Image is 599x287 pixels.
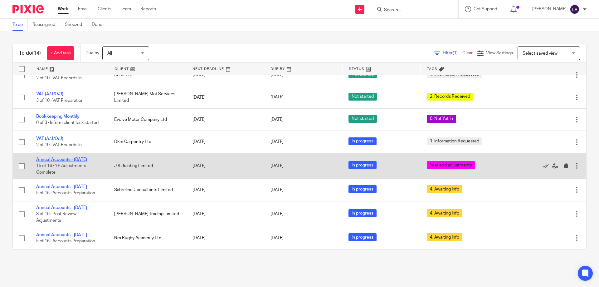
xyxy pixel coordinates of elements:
[121,6,131,12] a: Team
[474,7,498,11] span: Get Support
[348,185,377,193] span: In progress
[36,191,95,195] span: 5 of 16 · Accounts Preparation
[36,92,63,96] a: VAT (A/J/O/J)
[140,6,156,12] a: Reports
[36,233,87,237] a: Annual Accounts - [DATE]
[36,98,84,103] span: 3 of 10 · VAT Preparation
[36,76,82,80] span: 2 of 10 · VAT Records In
[348,233,377,241] span: In progress
[186,201,264,227] td: [DATE]
[36,143,82,147] span: 2 of 10 · VAT Records In
[523,51,558,56] span: Select saved view
[348,93,377,101] span: Not started
[108,201,186,227] td: [PERSON_NAME] Trading Limited
[65,19,87,31] a: Snoozed
[270,164,284,168] span: [DATE]
[532,6,567,12] p: [PERSON_NAME]
[98,6,111,12] a: Clients
[36,212,76,223] span: 8 of 16 · Post Review Adjustments
[427,185,462,193] span: 4. Awaiting Info
[107,51,112,56] span: All
[270,212,284,216] span: [DATE]
[186,108,264,131] td: [DATE]
[36,205,87,210] a: Annual Accounts - [DATE]
[32,51,41,56] span: (14)
[443,51,462,55] span: Filter
[186,131,264,153] td: [DATE]
[453,51,458,55] span: (1)
[92,19,107,31] a: Done
[348,161,377,169] span: In progress
[58,6,69,12] a: Work
[32,19,60,31] a: Reassigned
[270,95,284,100] span: [DATE]
[36,157,87,162] a: Annual Accounts - [DATE]
[108,131,186,153] td: Dkm Carpentry Ltd
[36,136,63,141] a: VAT (A/J/O/J)
[108,108,186,131] td: Evolve Motor Company Ltd
[427,115,456,123] span: 0. Not Yet In
[427,161,475,169] span: Year end adjustments
[108,86,186,108] td: [PERSON_NAME] Mot Services Limited
[108,153,186,179] td: J K Jointing Limited
[427,233,462,241] span: 4. Awaiting Info
[12,19,28,31] a: To do
[427,209,462,217] span: 4. Awaiting Info
[186,86,264,108] td: [DATE]
[427,93,473,101] span: 2. Records Received
[348,137,377,145] span: In progress
[486,51,513,55] span: View Settings
[108,227,186,249] td: Nm Rugby Academy Ltd
[270,188,284,192] span: [DATE]
[348,115,377,123] span: Not started
[47,46,74,60] a: + Add task
[78,6,88,12] a: Email
[36,114,80,119] a: Bookkeeping Monthly
[427,67,437,71] span: Tags
[427,137,482,145] span: 1. Information Requested
[186,153,264,179] td: [DATE]
[462,51,473,55] a: Clear
[19,50,41,57] h1: To do
[186,227,264,249] td: [DATE]
[36,239,95,243] span: 5 of 16 · Accounts Preparation
[570,4,580,14] img: svg%3E
[36,164,86,175] span: 15 of 16 · YE Adjustments Complete
[108,179,186,201] td: Sabreline Consultants Limited
[12,5,44,13] img: Pixie
[270,140,284,144] span: [DATE]
[383,7,440,13] input: Search
[36,121,99,125] span: 0 of 3 · Inform client task started
[270,117,284,122] span: [DATE]
[186,179,264,201] td: [DATE]
[85,50,99,56] p: Due by
[36,185,87,189] a: Annual Accounts - [DATE]
[543,163,552,169] a: Mark as done
[270,236,284,240] span: [DATE]
[348,209,377,217] span: In progress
